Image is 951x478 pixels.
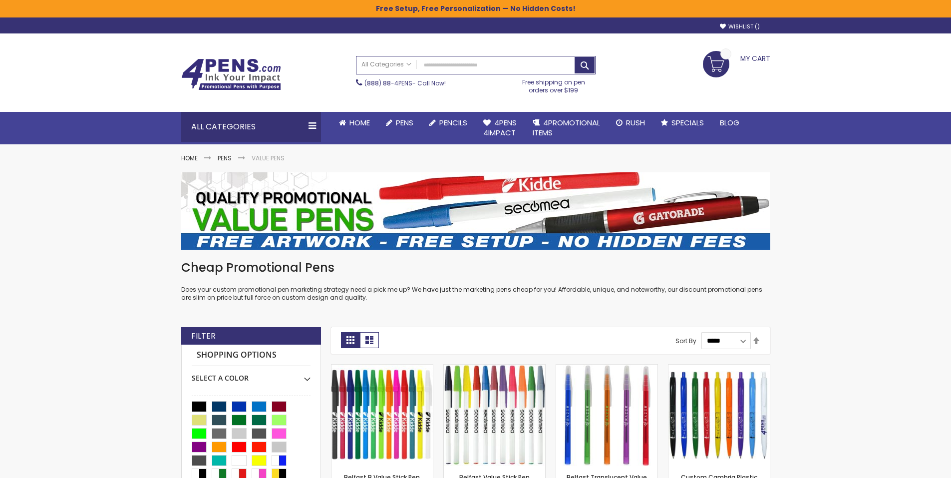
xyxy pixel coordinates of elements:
[671,117,704,128] span: Specials
[181,260,770,276] h1: Cheap Promotional Pens
[191,331,216,342] strong: Filter
[181,260,770,302] div: Does your custom promotional pen marketing strategy need a pick me up? We have just the marketing...
[668,365,770,466] img: Custom Cambria Plastic Retractable Ballpoint Pen - Monochromatic Body Color
[364,79,412,87] a: (888) 88-4PENS
[475,112,525,144] a: 4Pens4impact
[556,364,657,373] a: Belfast Translucent Value Stick Pen
[364,79,446,87] span: - Call Now!
[626,117,645,128] span: Rush
[181,172,770,250] img: Value Pens
[444,364,545,373] a: Belfast Value Stick Pen
[218,154,232,162] a: Pens
[252,154,285,162] strong: Value Pens
[349,117,370,128] span: Home
[533,117,600,138] span: 4PROMOTIONAL ITEMS
[720,117,739,128] span: Blog
[378,112,421,134] a: Pens
[331,364,433,373] a: Belfast B Value Stick Pen
[356,56,416,73] a: All Categories
[712,112,747,134] a: Blog
[421,112,475,134] a: Pencils
[396,117,413,128] span: Pens
[653,112,712,134] a: Specials
[608,112,653,134] a: Rush
[556,365,657,466] img: Belfast Translucent Value Stick Pen
[444,365,545,466] img: Belfast Value Stick Pen
[361,60,411,68] span: All Categories
[675,336,696,345] label: Sort By
[331,365,433,466] img: Belfast B Value Stick Pen
[483,117,517,138] span: 4Pens 4impact
[512,74,596,94] div: Free shipping on pen orders over $199
[331,112,378,134] a: Home
[668,364,770,373] a: Custom Cambria Plastic Retractable Ballpoint Pen - Monochromatic Body Color
[181,112,321,142] div: All Categories
[525,112,608,144] a: 4PROMOTIONALITEMS
[192,366,311,383] div: Select A Color
[181,154,198,162] a: Home
[181,58,281,90] img: 4Pens Custom Pens and Promotional Products
[720,23,760,30] a: Wishlist
[439,117,467,128] span: Pencils
[192,345,311,366] strong: Shopping Options
[341,332,360,348] strong: Grid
